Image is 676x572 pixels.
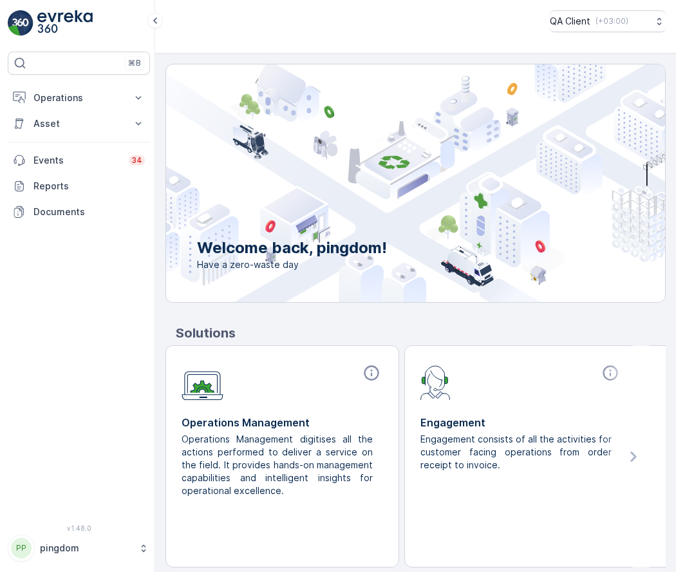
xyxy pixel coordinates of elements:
img: module-icon [182,364,223,401]
p: Documents [33,205,145,218]
p: ( +03:00 ) [596,16,628,26]
img: city illustration [108,64,665,302]
p: 34 [131,155,142,166]
button: QA Client(+03:00) [550,10,666,32]
a: Reports [8,173,150,199]
p: QA Client [550,15,590,28]
p: Engagement [420,415,622,430]
button: Asset [8,111,150,137]
p: ⌘B [128,58,141,68]
span: v 1.48.0 [8,524,150,532]
img: logo_light-DOdMpM7g.png [37,10,93,36]
div: PP [11,538,32,558]
p: Welcome back, pingdom! [197,238,387,258]
p: Reports [33,180,145,193]
span: Have a zero-waste day [197,258,387,271]
a: Documents [8,199,150,225]
p: Operations [33,91,124,104]
p: Engagement consists of all the activities for customer facing operations from order receipt to in... [420,433,612,472]
a: Events34 [8,148,150,173]
img: module-icon [420,364,451,400]
p: Operations Management digitises all the actions performed to deliver a service on the field. It p... [182,433,373,497]
p: Asset [33,117,124,130]
p: pingdom [40,542,132,555]
button: PPpingdom [8,535,150,562]
p: Events [33,154,121,167]
img: logo [8,10,33,36]
button: Operations [8,85,150,111]
p: Solutions [176,323,666,343]
p: Operations Management [182,415,383,430]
